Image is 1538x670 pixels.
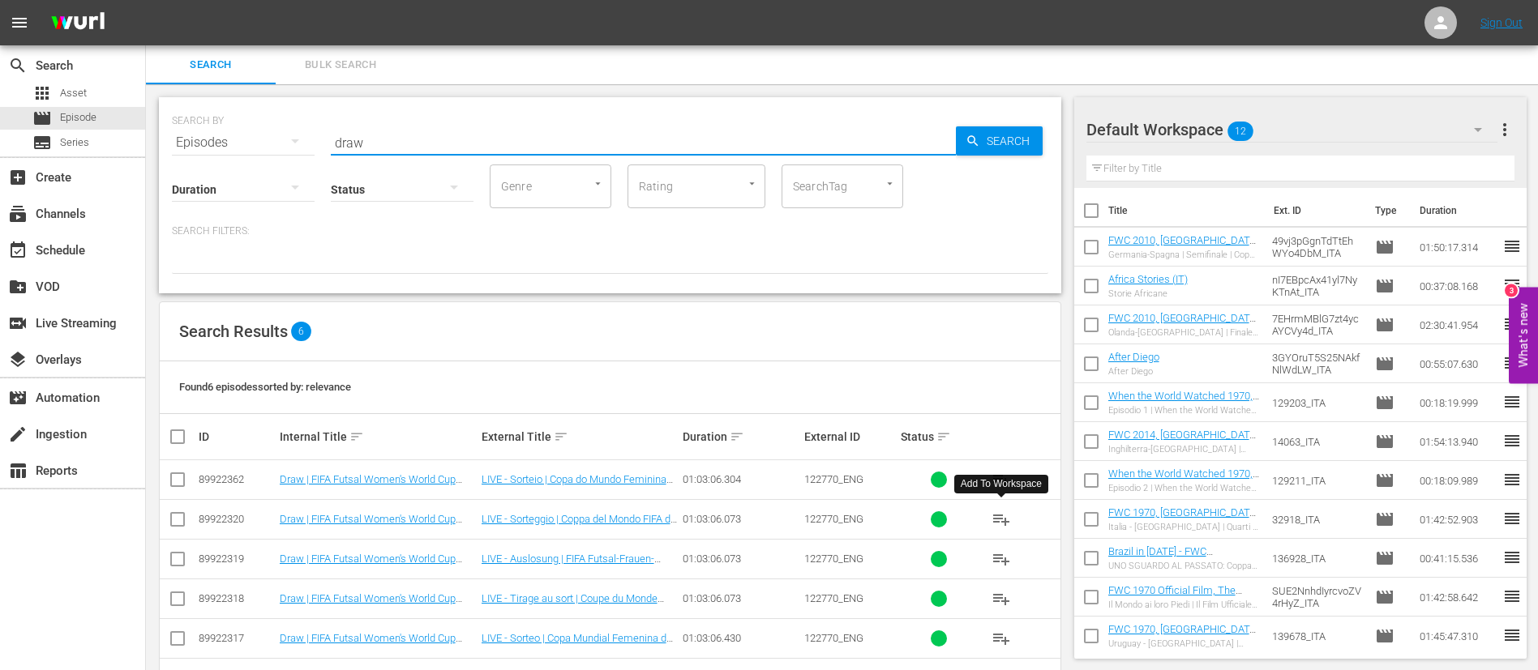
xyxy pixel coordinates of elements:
[1266,461,1369,500] td: 129211_ITA
[1480,16,1523,29] a: Sign Out
[1413,461,1502,500] td: 00:18:09.989
[1502,275,1522,295] span: reorder
[1266,422,1369,461] td: 14063_ITA
[1108,545,1249,570] a: Brazil in [DATE] - FWC [GEOGRAPHIC_DATA] 1970 (IT)
[172,120,315,165] div: Episodes
[1502,548,1522,567] span: reorder
[1266,344,1369,383] td: 3GYOruT5S25NAkfNlWdLW_ITA
[482,473,673,510] a: LIVE - Sorteio | Copa do Mundo Feminina de Futsal da FIFA [GEOGRAPHIC_DATA] 2025™
[1413,422,1502,461] td: 01:54:13.940
[280,592,462,617] a: Draw | FIFA Futsal Women's World Cup [GEOGRAPHIC_DATA] 2025™ (FR)
[199,632,275,644] div: 89922317
[992,549,1011,569] span: playlist_add
[1375,587,1394,607] span: Episode
[8,56,28,75] span: Search
[10,13,29,32] span: menu
[980,126,1043,156] span: Search
[1227,114,1253,148] span: 12
[1502,314,1522,334] span: reorder
[1502,625,1522,645] span: reorder
[8,461,28,480] span: Reports
[482,632,673,668] a: LIVE - Sorteo | Copa Mundial Femenina de Futsal de la FIFA [GEOGRAPHIC_DATA] 2025™
[961,477,1042,491] div: Add To Workspace
[1108,327,1260,338] div: Olanda-[GEOGRAPHIC_DATA] | Finale | Coppa del Mondo FIFA Sudafrica 2010 | Match completo
[1509,287,1538,383] button: Open Feedback Widget
[8,350,28,369] span: Overlays
[482,427,679,446] div: External Title
[1502,587,1522,606] span: reorder
[8,388,28,408] span: Automation
[590,176,606,191] button: Open
[1413,383,1502,422] td: 00:18:19.999
[199,553,275,565] div: 89922319
[683,427,799,446] div: Duration
[8,314,28,333] span: Live Streaming
[936,429,951,444] span: sort
[1108,506,1258,543] a: FWC 1970, [GEOGRAPHIC_DATA] v [GEOGRAPHIC_DATA], Quarter-Finals - FMR (IT)
[1108,483,1260,493] div: Episodio 2 | When the World Watched 1970
[1502,509,1522,528] span: reorder
[683,632,799,644] div: 01:03:06.430
[1495,110,1514,149] button: more_vert
[1108,638,1260,649] div: Uruguay - [GEOGRAPHIC_DATA] | Gruppo 2 | Coppa del Mondo FIFA Messico 1970 | Match completo
[199,592,275,604] div: 89922318
[1266,267,1369,305] td: nI7EBpcAx41yl7NyKTnAt_ITA
[280,513,462,537] a: Draw | FIFA Futsal Women's World Cup [GEOGRAPHIC_DATA] 2025™ (IT)
[1086,107,1498,152] div: Default Workspace
[982,579,1021,618] button: playlist_add
[8,277,28,297] span: VOD
[901,427,977,446] div: Status
[1108,288,1188,299] div: Storie Africane
[280,427,477,446] div: Internal Title
[199,513,275,525] div: 89922320
[1375,548,1394,568] span: Episode
[199,430,275,443] div: ID
[1264,188,1366,233] th: Ext. ID
[32,133,52,152] span: Series
[179,381,351,393] span: Found 6 episodes sorted by: relevance
[744,176,760,191] button: Open
[992,510,1011,529] span: playlist_add
[60,109,96,126] span: Episode
[1266,383,1369,422] td: 129203_ITA
[280,553,462,577] a: Draw | FIFA Futsal Women's World Cup [GEOGRAPHIC_DATA] 2025™ (DE)
[956,126,1043,156] button: Search
[1410,188,1507,233] th: Duration
[992,589,1011,608] span: playlist_add
[1502,470,1522,489] span: reorder
[1495,120,1514,139] span: more_vert
[683,553,799,565] div: 01:03:06.073
[730,429,744,444] span: sort
[1108,366,1159,377] div: After Diego
[199,473,275,485] div: 89922362
[1108,234,1258,271] a: FWC 2010, [GEOGRAPHIC_DATA] v [GEOGRAPHIC_DATA], Semi-Finals - FMR (IT)
[32,83,52,103] span: Asset
[1375,432,1394,451] span: Episode
[1375,510,1394,529] span: Episode
[1375,237,1394,257] span: Episode
[1108,467,1259,492] a: When the World Watched 1970, S1EP2 (IT)
[179,322,288,341] span: Search Results
[1375,315,1394,335] span: Episode
[1108,600,1260,610] div: Il Mondo ai loro Piedi | Il Film Ufficiale della Coppa del Mondo 1970
[1108,250,1260,260] div: Germania-Spagna | Semifinale | Coppa del Mondo FIFA Sudafrica 2010 | Match completo
[1108,444,1260,454] div: Inghilterra-[GEOGRAPHIC_DATA] | Gruppo D | Coppa del Mondo FIFA [GEOGRAPHIC_DATA] 2014 | Match co...
[1413,267,1502,305] td: 00:37:08.168
[1108,522,1260,532] div: Italia - [GEOGRAPHIC_DATA] | Quarti di finale | Coppa del Mondo FIFA Messico 1970 | Match completo
[1266,578,1369,617] td: SUE2NnhdIyrcvoZV4rHyZ_ITA
[32,109,52,128] span: Episode
[982,619,1021,658] button: playlist_add
[8,241,28,260] span: Schedule
[804,513,863,525] span: 122770_ENG
[1108,405,1260,416] div: Episodio 1 | When the World Watched 1970
[982,540,1021,578] button: playlist_add
[804,553,863,565] span: 122770_ENG
[1266,617,1369,655] td: 139678_ITA
[1375,276,1394,296] span: Episode
[1266,539,1369,578] td: 136928_ITA
[1108,429,1258,465] a: FWC 2014, [GEOGRAPHIC_DATA] v [GEOGRAPHIC_DATA], Group Stage - FMR (IT)
[1375,393,1394,412] span: Episode
[683,513,799,525] div: 01:03:06.073
[1266,228,1369,267] td: 49vj3pGgnTdTtEhWYo4DbM_ITA
[1502,237,1522,256] span: reorder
